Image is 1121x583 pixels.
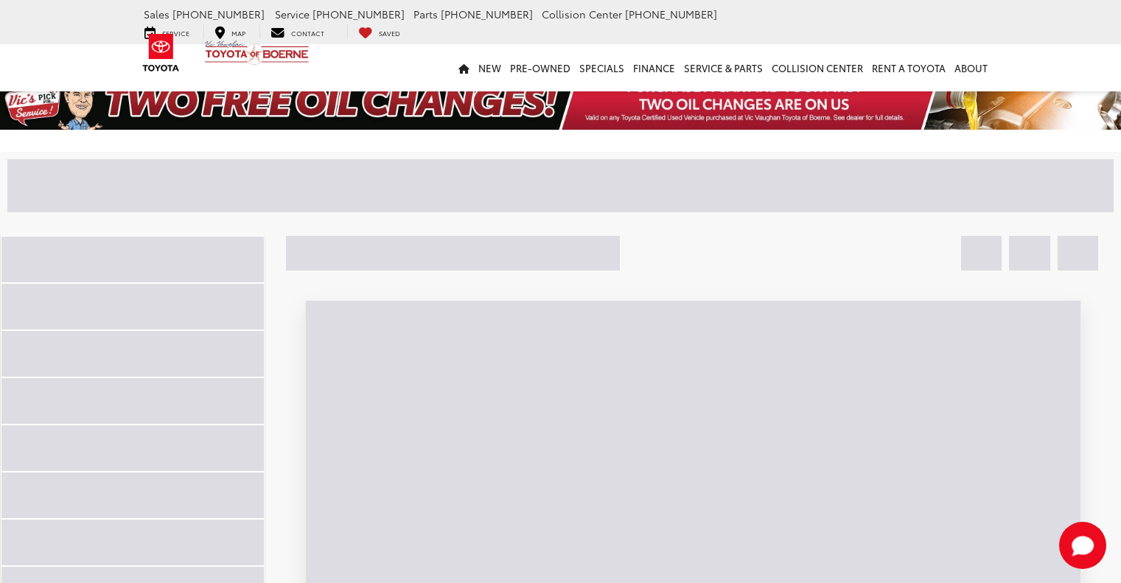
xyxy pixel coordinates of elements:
a: Map [203,24,256,39]
a: Rent a Toyota [867,44,950,91]
a: My Saved Vehicles [347,24,411,39]
a: About [950,44,992,91]
span: Saved [379,28,400,38]
span: Sales [144,7,170,21]
a: Home [454,44,474,91]
span: Parts [413,7,438,21]
img: Toyota [133,29,189,77]
span: Collision Center [542,7,622,21]
a: Finance [629,44,680,91]
a: Service [133,24,200,39]
span: [PHONE_NUMBER] [625,7,717,21]
img: Vic Vaughan Toyota of Boerne [204,40,310,66]
span: [PHONE_NUMBER] [441,7,533,21]
span: Service [275,7,310,21]
a: Specials [575,44,629,91]
span: [PHONE_NUMBER] [172,7,265,21]
svg: Start Chat [1059,522,1106,569]
button: Toggle Chat Window [1059,522,1106,569]
a: Contact [259,24,335,39]
a: Collision Center [767,44,867,91]
span: [PHONE_NUMBER] [312,7,405,21]
a: Pre-Owned [506,44,575,91]
a: New [474,44,506,91]
a: Service & Parts: Opens in a new tab [680,44,767,91]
